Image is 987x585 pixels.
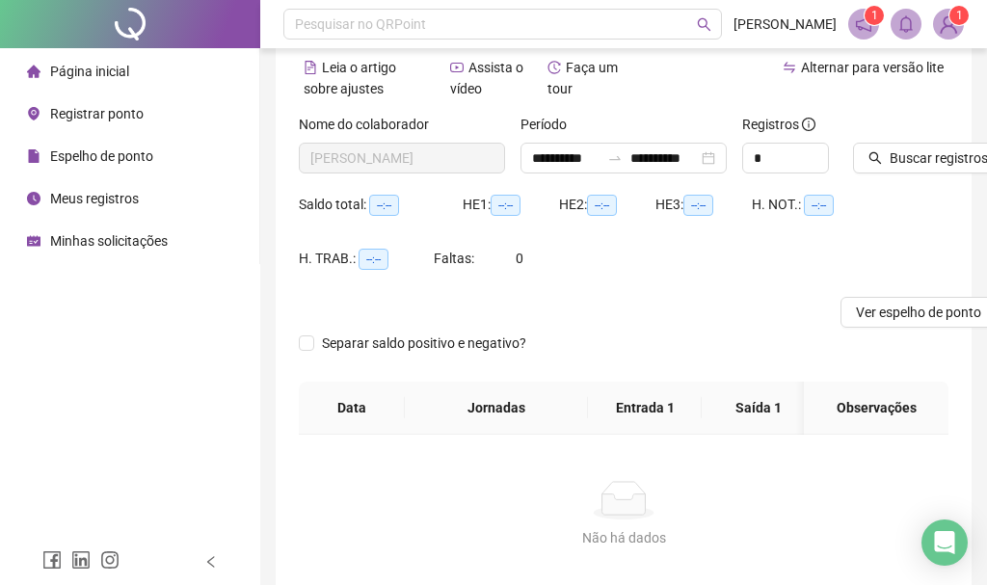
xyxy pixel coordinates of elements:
span: swap-right [607,150,623,166]
span: bell [897,15,915,33]
span: --:-- [369,195,399,216]
span: Assista o vídeo [450,60,523,96]
span: Observações [819,397,933,418]
th: Jornadas [405,382,588,435]
span: notification [855,15,872,33]
th: Saída 1 [702,382,815,435]
span: Alternar para versão lite [801,60,944,75]
span: environment [27,107,40,120]
th: Data [299,382,405,435]
span: --:-- [587,195,617,216]
span: to [607,150,623,166]
span: --:-- [804,195,834,216]
sup: 1 [865,6,884,25]
label: Período [520,114,579,135]
span: Registrar ponto [50,106,144,121]
span: info-circle [802,118,815,131]
span: --:-- [491,195,520,216]
span: swap [783,61,796,74]
span: linkedin [71,550,91,570]
span: home [27,65,40,78]
span: Faça um tour [547,60,618,96]
img: 55725 [934,10,963,39]
sup: Atualize o seu contato no menu Meus Dados [949,6,969,25]
span: facebook [42,550,62,570]
span: clock-circle [27,192,40,205]
span: history [547,61,561,74]
span: Ver espelho de ponto [856,302,981,323]
span: Separar saldo positivo e negativo? [314,332,534,354]
span: 1 [956,9,963,22]
div: Saldo total: [299,194,463,216]
div: HE 2: [559,194,655,216]
div: Não há dados [322,527,925,548]
span: Faltas: [434,251,477,266]
th: Entrada 1 [588,382,702,435]
span: 0 [516,251,523,266]
label: Nome do colaborador [299,114,441,135]
span: --:-- [683,195,713,216]
div: HE 3: [655,194,752,216]
span: file [27,149,40,163]
div: Open Intercom Messenger [921,519,968,566]
span: 1 [871,9,878,22]
span: Espelho de ponto [50,148,153,164]
span: ALESSANDRA DE SOUZA PEREIRA RODRIGUES [310,144,493,173]
div: H. TRAB.: [299,248,434,270]
div: H. NOT.: [752,194,877,216]
span: schedule [27,234,40,248]
span: Página inicial [50,64,129,79]
span: [PERSON_NAME] [734,13,837,35]
span: left [204,555,218,569]
span: --:-- [359,249,388,270]
span: Minhas solicitações [50,233,168,249]
span: search [868,151,882,165]
th: Observações [804,382,948,435]
span: Meus registros [50,191,139,206]
span: Registros [742,114,815,135]
span: Leia o artigo sobre ajustes [304,60,396,96]
span: youtube [450,61,464,74]
span: instagram [100,550,120,570]
div: HE 1: [463,194,559,216]
span: search [697,17,711,32]
span: file-text [304,61,317,74]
